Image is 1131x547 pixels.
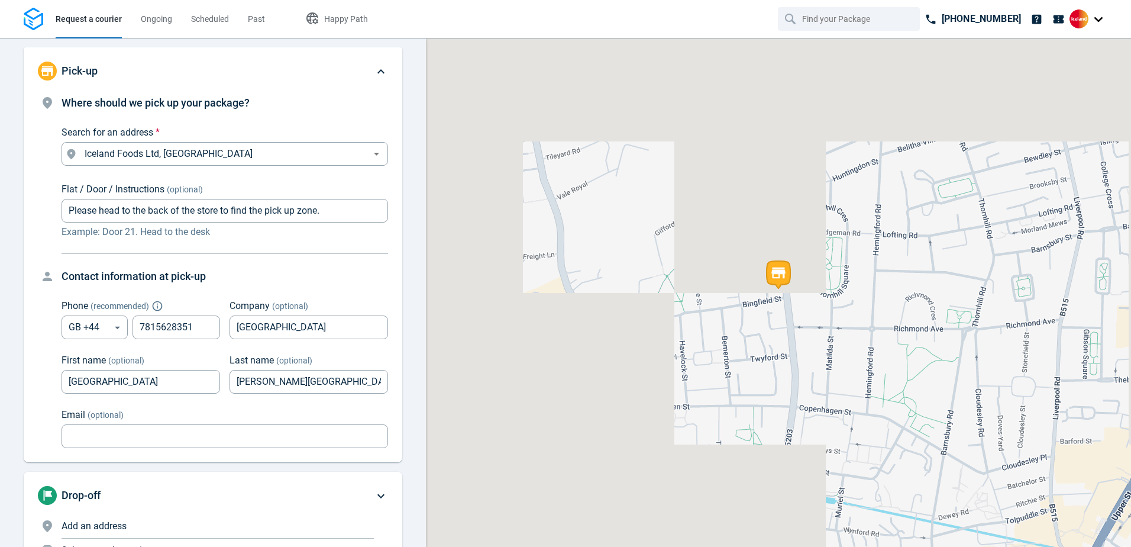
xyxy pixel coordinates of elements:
span: Past [248,14,265,24]
span: First name [62,355,106,366]
span: (optional) [108,356,144,365]
span: Last name [230,355,274,366]
img: Client [1069,9,1088,28]
span: Search for an address [62,127,153,138]
span: ( recommended ) [91,301,149,311]
span: Email [62,409,85,420]
span: Pick-up [62,65,98,77]
span: Request a courier [56,14,122,24]
span: Phone [62,300,88,311]
div: GB +44 [62,316,128,339]
div: Pick-up [24,47,402,95]
span: Company [230,300,270,311]
span: Happy Path [324,14,368,24]
span: Add an address [62,520,127,532]
p: [PHONE_NUMBER] [942,12,1021,26]
input: Find your Package [802,8,898,30]
span: Scheduled [191,14,229,24]
div: Pick-up [24,95,402,462]
span: Ongoing [141,14,172,24]
span: Where should we pick up your package? [62,96,250,109]
span: (optional) [167,185,203,194]
button: Explain "Recommended" [154,303,161,310]
span: Drop-off [62,489,101,501]
button: Open [369,147,384,162]
img: Logo [24,8,43,31]
a: [PHONE_NUMBER] [920,7,1026,31]
span: (optional) [88,410,124,420]
p: Example: Door 21. Head to the desk [62,225,388,239]
span: Flat / Door / Instructions [62,184,164,195]
span: (optional) [272,301,308,311]
span: (optional) [276,356,312,365]
h4: Contact information at pick-up [62,268,388,285]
